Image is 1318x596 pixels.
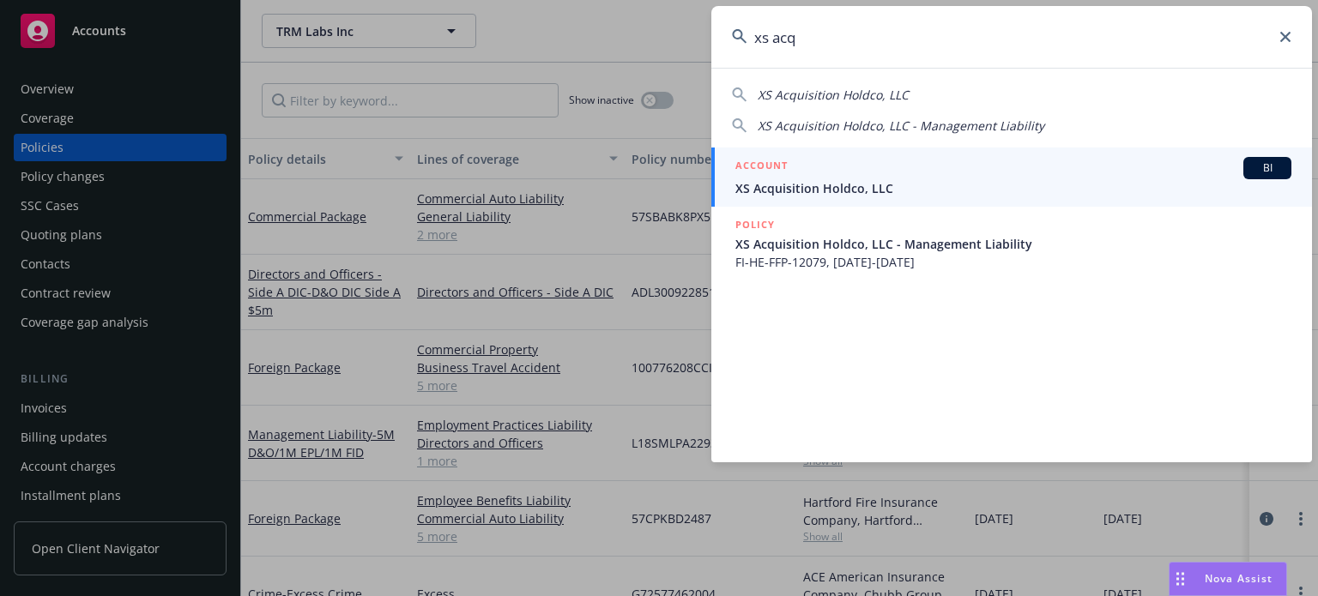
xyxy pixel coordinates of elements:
a: POLICYXS Acquisition Holdco, LLC - Management LiabilityFI-HE-FFP-12079, [DATE]-[DATE] [711,207,1312,280]
h5: POLICY [735,216,775,233]
button: Nova Assist [1169,562,1287,596]
span: FI-HE-FFP-12079, [DATE]-[DATE] [735,253,1291,271]
span: XS Acquisition Holdco, LLC [735,179,1291,197]
span: XS Acquisition Holdco, LLC - Management Liability [758,117,1044,134]
span: XS Acquisition Holdco, LLC - Management Liability [735,235,1291,253]
span: Nova Assist [1205,571,1273,586]
span: BI [1250,160,1285,176]
input: Search... [711,6,1312,68]
h5: ACCOUNT [735,157,788,178]
a: ACCOUNTBIXS Acquisition Holdco, LLC [711,147,1312,207]
div: Drag to move [1170,563,1191,595]
span: XS Acquisition Holdco, LLC [758,87,909,103]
